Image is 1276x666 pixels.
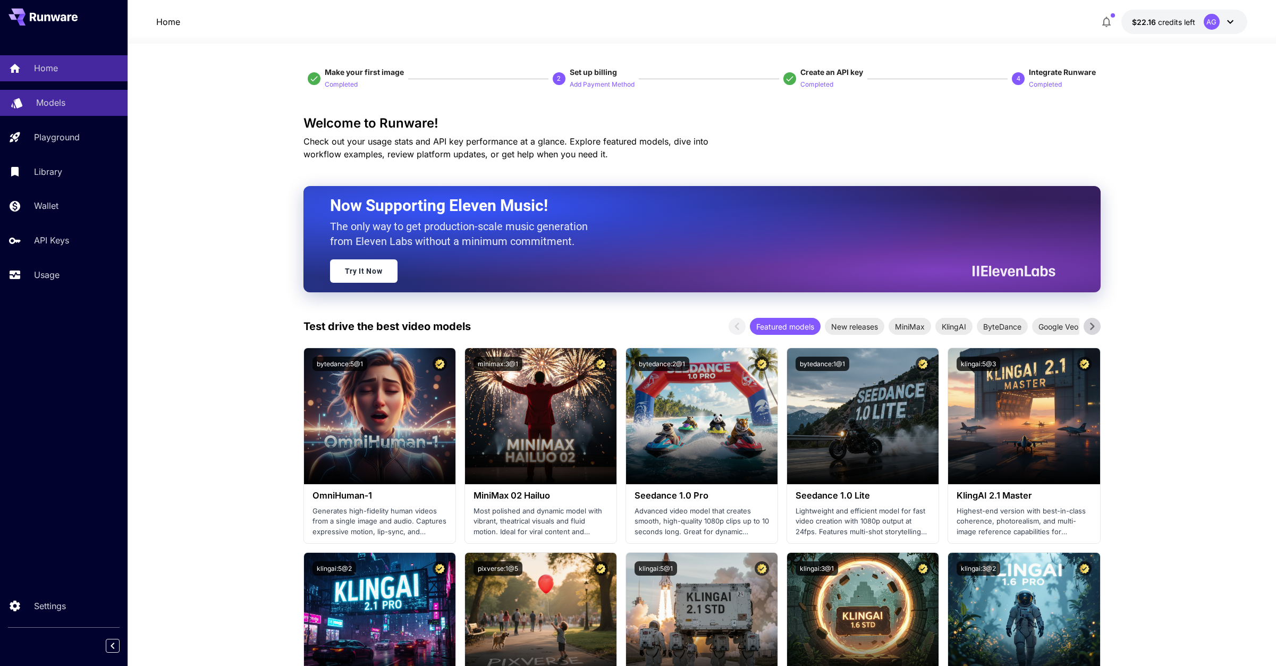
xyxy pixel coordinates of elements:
p: Home [34,62,58,74]
button: minimax:3@1 [474,357,522,371]
button: Certified Model – Vetted for best performance and includes a commercial license. [594,357,608,371]
div: ByteDance [977,318,1028,335]
p: Library [34,165,62,178]
button: Certified Model – Vetted for best performance and includes a commercial license. [1077,357,1092,371]
div: MiniMax [889,318,931,335]
button: klingai:3@1 [796,561,838,576]
span: Create an API key [800,68,863,77]
span: ByteDance [977,321,1028,332]
button: klingai:5@2 [312,561,356,576]
h3: Seedance 1.0 Pro [635,491,769,501]
button: bytedance:5@1 [312,357,367,371]
span: Set up billing [570,68,617,77]
img: alt [626,348,778,484]
p: Completed [800,80,833,90]
span: Google Veo [1032,321,1085,332]
h2: Now Supporting Eleven Music! [330,196,1047,216]
button: Certified Model – Vetted for best performance and includes a commercial license. [916,561,930,576]
span: $22.16 [1132,18,1158,27]
p: API Keys [34,234,69,247]
button: Collapse sidebar [106,639,120,653]
div: $22.16119 [1132,16,1195,28]
button: Certified Model – Vetted for best performance and includes a commercial license. [433,561,447,576]
button: $22.16119AG [1121,10,1247,34]
span: Make your first image [325,68,404,77]
a: Try It Now [330,259,398,283]
p: Lightweight and efficient model for fast video creation with 1080p output at 24fps. Features mult... [796,506,930,537]
div: AG [1204,14,1220,30]
div: Featured models [750,318,821,335]
img: alt [948,348,1100,484]
p: Settings [34,600,66,612]
p: 4 [1017,74,1020,83]
img: alt [304,348,455,484]
div: Collapse sidebar [114,636,128,655]
p: Highest-end version with best-in-class coherence, photorealism, and multi-image reference capabil... [957,506,1091,537]
button: Add Payment Method [570,78,635,90]
div: KlingAI [935,318,973,335]
p: Usage [34,268,60,281]
span: Featured models [750,321,821,332]
p: Test drive the best video models [303,318,471,334]
p: Advanced video model that creates smooth, high-quality 1080p clips up to 10 seconds long. Great f... [635,506,769,537]
h3: OmniHuman‑1 [312,491,447,501]
button: klingai:3@2 [957,561,1000,576]
button: Completed [800,78,833,90]
p: Most polished and dynamic model with vibrant, theatrical visuals and fluid motion. Ideal for vira... [474,506,608,537]
p: 2 [557,74,561,83]
p: Wallet [34,199,58,212]
p: Playground [34,131,80,144]
button: Certified Model – Vetted for best performance and includes a commercial license. [594,561,608,576]
div: Google Veo [1032,318,1085,335]
button: klingai:5@3 [957,357,1000,371]
span: Integrate Runware [1029,68,1096,77]
span: New releases [825,321,884,332]
button: Certified Model – Vetted for best performance and includes a commercial license. [755,357,769,371]
button: Completed [325,78,358,90]
button: Completed [1029,78,1062,90]
p: The only way to get production-scale music generation from Eleven Labs without a minimum commitment. [330,219,596,249]
h3: MiniMax 02 Hailuo [474,491,608,501]
h3: KlingAI 2.1 Master [957,491,1091,501]
span: MiniMax [889,321,931,332]
div: New releases [825,318,884,335]
button: Certified Model – Vetted for best performance and includes a commercial license. [1077,561,1092,576]
img: alt [465,348,616,484]
button: Certified Model – Vetted for best performance and includes a commercial license. [755,561,769,576]
button: pixverse:1@5 [474,561,522,576]
p: Add Payment Method [570,80,635,90]
a: Home [156,15,180,28]
p: Generates high-fidelity human videos from a single image and audio. Captures expressive motion, l... [312,506,447,537]
p: Completed [1029,80,1062,90]
button: Certified Model – Vetted for best performance and includes a commercial license. [916,357,930,371]
h3: Welcome to Runware! [303,116,1101,131]
h3: Seedance 1.0 Lite [796,491,930,501]
img: alt [787,348,939,484]
button: bytedance:1@1 [796,357,849,371]
span: Check out your usage stats and API key performance at a glance. Explore featured models, dive int... [303,136,708,159]
span: credits left [1158,18,1195,27]
button: Certified Model – Vetted for best performance and includes a commercial license. [433,357,447,371]
span: KlingAI [935,321,973,332]
p: Models [36,96,65,109]
nav: breadcrumb [156,15,180,28]
button: klingai:5@1 [635,561,677,576]
p: Completed [325,80,358,90]
button: bytedance:2@1 [635,357,689,371]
